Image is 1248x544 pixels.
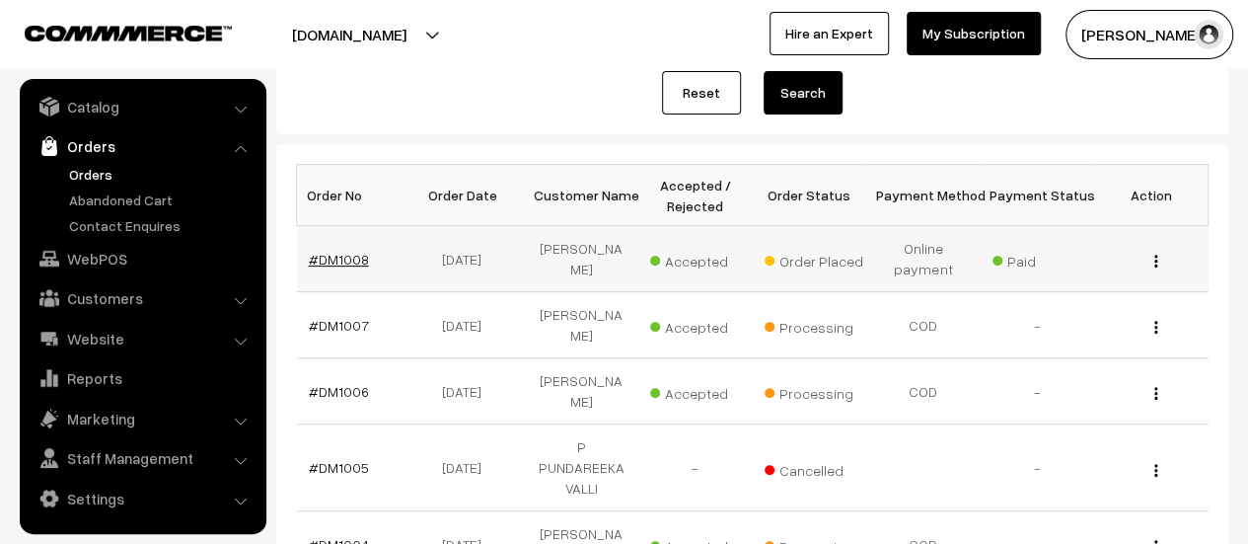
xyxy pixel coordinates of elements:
[309,459,369,476] a: #DM1005
[25,128,259,164] a: Orders
[525,226,639,292] td: [PERSON_NAME]
[907,12,1041,55] a: My Subscription
[765,246,863,272] span: Order Placed
[981,358,1095,425] td: -
[223,10,476,59] button: [DOMAIN_NAME]
[765,378,863,404] span: Processing
[25,360,259,396] a: Reports
[1154,464,1157,477] img: Menu
[25,321,259,356] a: Website
[410,358,525,425] td: [DATE]
[25,89,259,124] a: Catalog
[992,246,1091,272] span: Paid
[1154,387,1157,400] img: Menu
[650,378,749,404] span: Accepted
[25,20,197,43] a: COMMMERCE
[410,292,525,358] td: [DATE]
[525,425,639,511] td: P PUNDAREEKAVALLI
[25,241,259,276] a: WebPOS
[981,292,1095,358] td: -
[1194,20,1223,49] img: user
[770,12,889,55] a: Hire an Expert
[866,292,981,358] td: COD
[981,425,1095,511] td: -
[410,425,525,511] td: [DATE]
[866,358,981,425] td: COD
[765,455,863,481] span: Cancelled
[753,165,867,226] th: Order Status
[1065,10,1233,59] button: [PERSON_NAME]
[64,190,259,210] a: Abandoned Cart
[64,215,259,236] a: Contact Enquires
[638,425,753,511] td: -
[662,71,741,115] a: Reset
[1154,255,1157,268] img: Menu
[525,358,639,425] td: [PERSON_NAME]
[981,165,1095,226] th: Payment Status
[1094,165,1209,226] th: Action
[650,312,749,338] span: Accepted
[650,246,749,272] span: Accepted
[25,440,259,476] a: Staff Management
[25,481,259,516] a: Settings
[410,165,525,226] th: Order Date
[309,251,369,268] a: #DM1008
[25,280,259,316] a: Customers
[638,165,753,226] th: Accepted / Rejected
[525,165,639,226] th: Customer Name
[25,26,232,40] img: COMMMERCE
[297,165,411,226] th: Order No
[25,401,259,436] a: Marketing
[1154,321,1157,334] img: Menu
[309,317,369,334] a: #DM1007
[866,226,981,292] td: Online payment
[866,165,981,226] th: Payment Method
[765,312,863,338] span: Processing
[64,164,259,185] a: Orders
[309,383,369,400] a: #DM1006
[764,71,843,115] button: Search
[410,226,525,292] td: [DATE]
[525,292,639,358] td: [PERSON_NAME]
